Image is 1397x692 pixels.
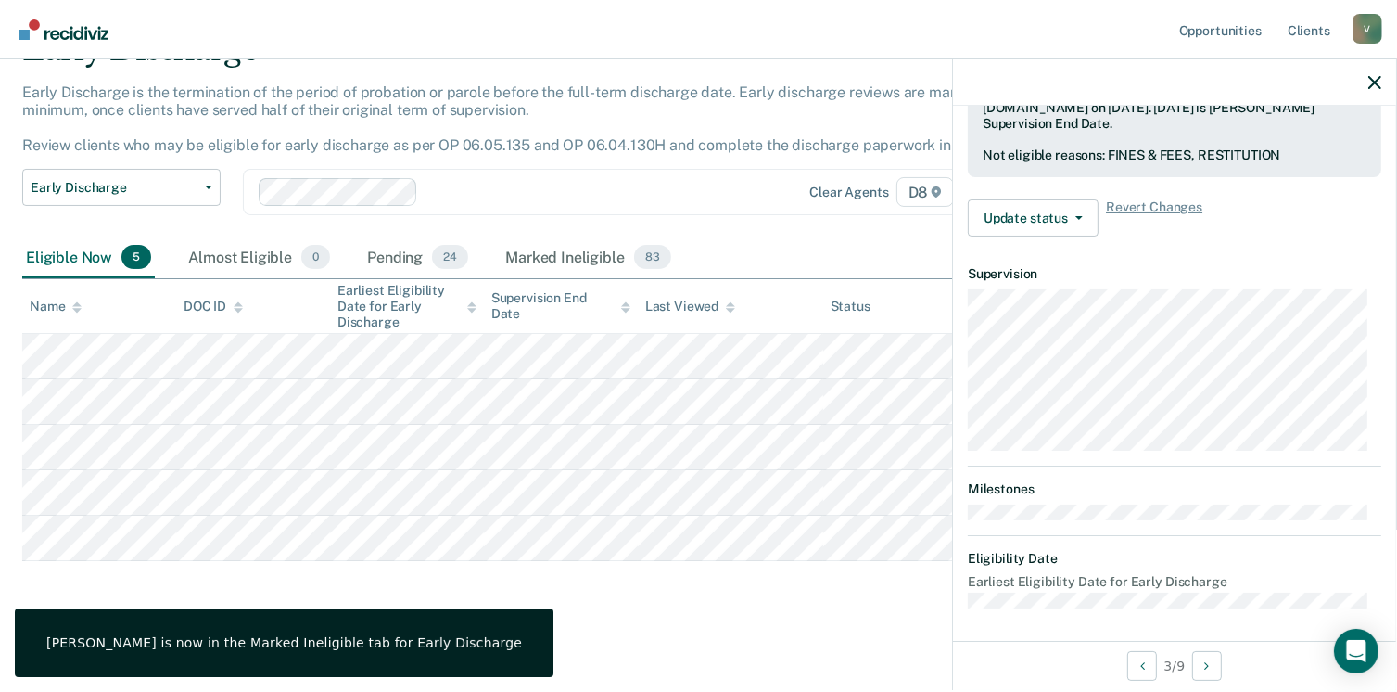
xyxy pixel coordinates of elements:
button: Previous Opportunity [1127,651,1157,681]
div: Not eligible reasons: FINES & FEES, RESTITUTION [983,147,1366,163]
div: Clear agents [809,185,888,200]
button: Update status [968,199,1099,237]
div: Open Intercom Messenger [1334,629,1378,673]
div: [PERSON_NAME] is now in the Marked Ineligible tab for Early Discharge [46,634,522,651]
dt: Supervision [968,266,1381,282]
div: V [1353,14,1382,44]
span: 5 [121,245,151,269]
div: Almost Eligible [184,237,334,278]
span: Early Discharge [31,180,197,196]
div: Pending [363,237,472,278]
div: DOC ID [184,299,243,314]
span: 24 [432,245,468,269]
div: Last Viewed [645,299,735,314]
div: Name [30,299,82,314]
div: Supervision End Date [491,290,630,322]
div: Status [831,299,870,314]
button: Next Opportunity [1192,651,1222,681]
span: Revert Changes [1106,199,1202,237]
div: Marked ineligible by [EMAIL_ADDRESS][US_STATE][DOMAIN_NAME] on [DATE]. [DATE] is [PERSON_NAME] Su... [983,84,1366,131]
img: Recidiviz [19,19,108,40]
div: 3 / 9 [953,641,1396,690]
div: Marked Ineligible [502,237,674,278]
dt: Earliest Eligibility Date for Early Discharge [968,574,1381,590]
dt: Eligibility Date [968,551,1381,567]
div: Earliest Eligibility Date for Early Discharge [337,283,476,329]
dt: Milestones [968,481,1381,497]
button: Profile dropdown button [1353,14,1382,44]
span: 0 [301,245,330,269]
div: Eligible Now [22,237,155,278]
span: 83 [634,245,671,269]
span: D8 [896,177,955,207]
p: Early Discharge is the termination of the period of probation or parole before the full-term disc... [22,83,1019,155]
